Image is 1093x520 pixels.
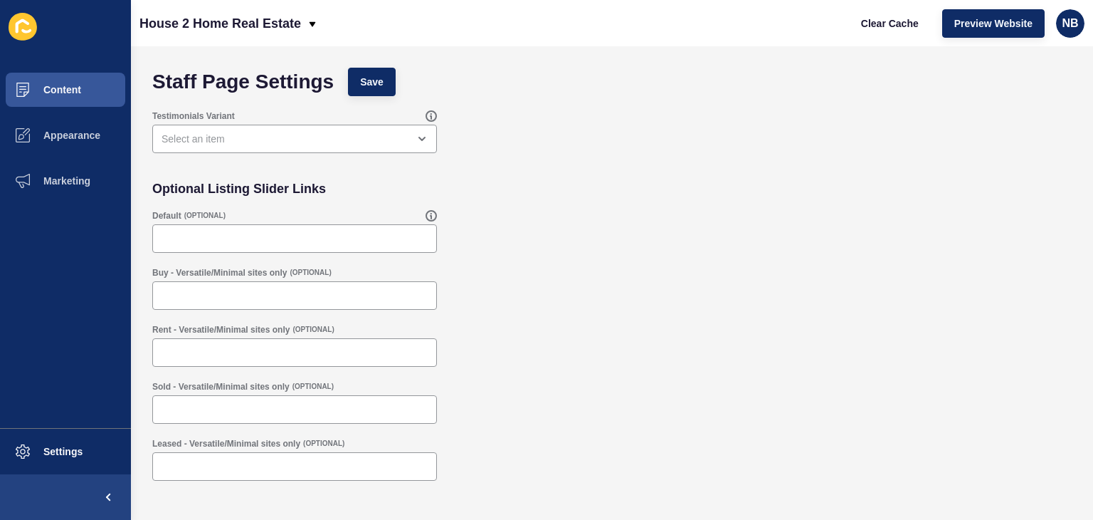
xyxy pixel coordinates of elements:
span: Save [360,75,384,89]
button: Save [348,68,396,96]
span: Preview Website [954,16,1033,31]
label: Leased - Versatile/Minimal sites only [152,438,300,449]
span: (OPTIONAL) [292,325,334,335]
label: Testimonials Variant [152,110,235,122]
label: Sold - Versatile/Minimal sites only [152,381,290,392]
button: Clear Cache [849,9,931,38]
label: Default [152,210,181,222]
span: NB [1062,16,1078,31]
button: Preview Website [942,9,1045,38]
label: Rent - Versatile/Minimal sites only [152,324,290,336]
div: open menu [152,125,437,153]
span: (OPTIONAL) [290,268,331,278]
label: Buy - Versatile/Minimal sites only [152,267,287,279]
span: (OPTIONAL) [292,382,334,392]
h2: Optional Listing Slider Links [152,182,326,196]
p: House 2 Home Real Estate [139,6,301,41]
span: Clear Cache [861,16,919,31]
span: (OPTIONAL) [184,211,226,221]
h1: Staff Page Settings [152,75,334,89]
span: (OPTIONAL) [303,439,344,449]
